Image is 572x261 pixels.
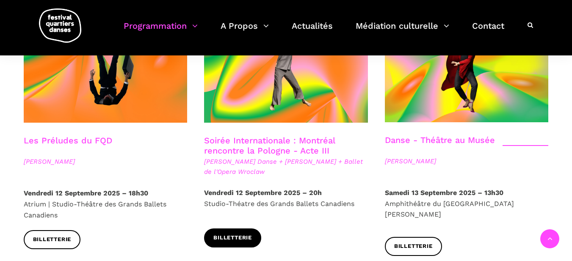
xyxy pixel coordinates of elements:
img: logo-fqd-med [39,8,81,43]
a: Billetterie [385,237,442,256]
span: Billetterie [213,234,252,242]
span: Billetterie [33,235,72,244]
strong: Vendredi 12 Septembre 2025 – 18h30 [24,189,148,197]
a: Les Préludes du FQD [24,135,112,146]
a: Soirée Internationale : Montréal rencontre la Pologne - Acte III [204,135,335,156]
p: Studio-Théatre des Grands Ballets Canadiens [204,187,368,209]
strong: Samedi 13 Septembre 2025 – 13h30 [385,189,503,197]
span: [PERSON_NAME] [385,156,549,166]
p: Amphithéâtre du [GEOGRAPHIC_DATA][PERSON_NAME] [385,187,549,220]
a: Danse - Théâtre au Musée [385,135,495,145]
span: [PERSON_NAME] Danse + [PERSON_NAME] + Ballet de l'Opera Wroclaw [204,157,368,177]
span: Billetterie [394,242,433,251]
a: Billetterie [24,230,81,249]
a: Médiation culturelle [356,19,449,44]
a: Billetterie [204,228,261,247]
strong: Vendredi 12 Septembre 2025 – 20h [204,189,322,197]
span: [PERSON_NAME] [24,157,188,167]
a: Contact [472,19,504,44]
p: Atrium | Studio-Théâtre des Grands Ballets Canadiens [24,188,188,220]
a: A Propos [221,19,269,44]
a: Actualités [292,19,333,44]
a: Programmation [124,19,198,44]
